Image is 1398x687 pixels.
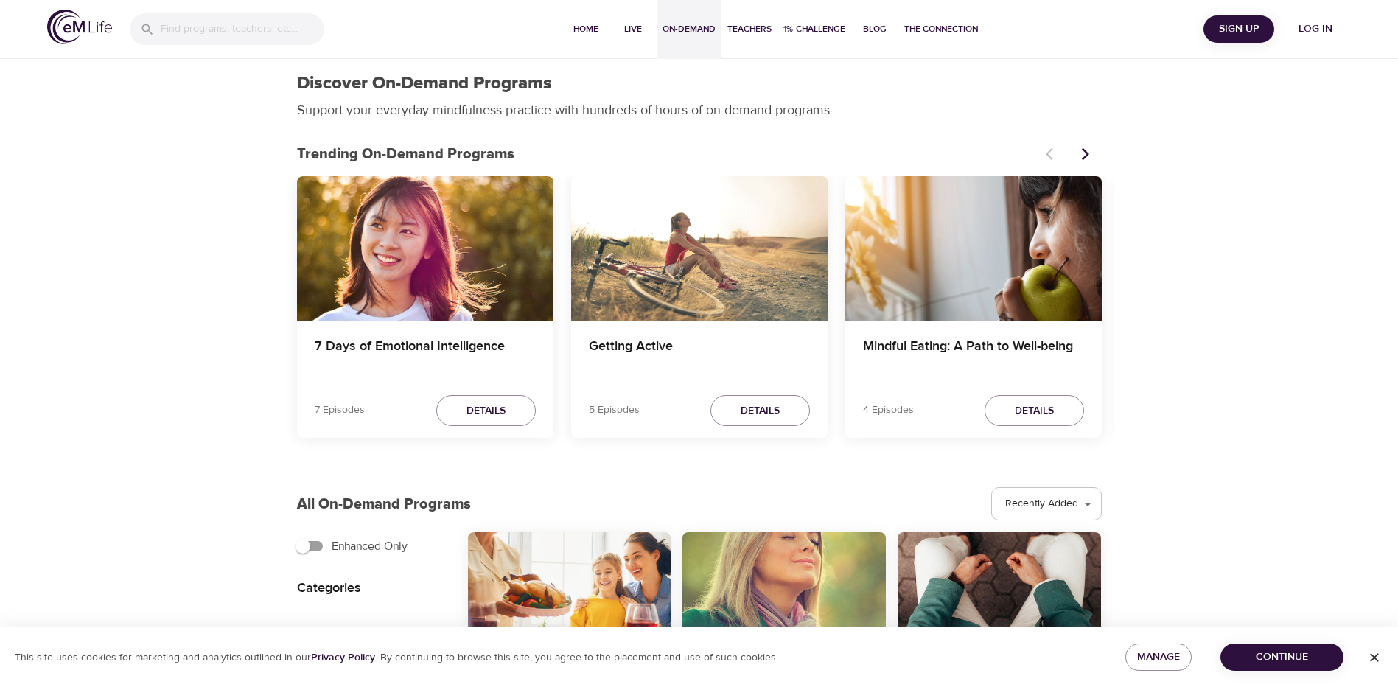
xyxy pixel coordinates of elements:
span: On-Demand [663,21,716,37]
input: Find programs, teachers, etc... [161,13,324,45]
p: 5 Episodes [589,402,640,418]
button: Sign Up [1203,15,1274,43]
h1: Discover On-Demand Programs [297,73,552,94]
span: Blog [857,21,892,37]
span: 1% Challenge [783,21,845,37]
span: Details [1015,402,1054,420]
p: Trending On-Demand Programs [297,143,1037,165]
button: Log in [1280,15,1351,43]
span: Details [466,402,506,420]
img: logo [47,10,112,44]
button: Details [436,395,536,427]
span: Log in [1286,20,1345,38]
span: Teachers [727,21,772,37]
h4: Getting Active [589,338,810,374]
span: Sign Up [1209,20,1268,38]
button: Details [710,395,810,427]
span: Live [615,21,651,37]
h4: Mindful Eating: A Path to Well-being [863,338,1084,374]
button: Next items [1069,138,1102,170]
span: The Connection [904,21,978,37]
button: Continue [1220,644,1343,671]
button: Awareness of Breathing [682,532,886,646]
button: Manage [1125,644,1192,671]
p: Support your everyday mindfulness practice with hundreds of hours of on-demand programs. [297,100,850,120]
p: 4 Episodes [863,402,914,418]
p: All On-Demand Programs [297,493,471,515]
p: 7 Episodes [315,402,365,418]
button: Details [985,395,1084,427]
span: Manage [1137,648,1180,666]
button: All-Around Appreciation [468,532,671,646]
button: Body Scan [898,532,1101,646]
span: Home [568,21,604,37]
a: Privacy Policy [311,651,375,664]
button: 7 Days of Emotional Intelligence [297,176,553,321]
h4: 7 Days of Emotional Intelligence [315,338,536,374]
span: Details [741,402,780,420]
button: Mindful Eating: A Path to Well-being [845,176,1102,321]
button: Getting Active [571,176,828,321]
p: Categories [297,578,444,598]
span: Enhanced Only [332,537,408,555]
span: Continue [1232,648,1332,666]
